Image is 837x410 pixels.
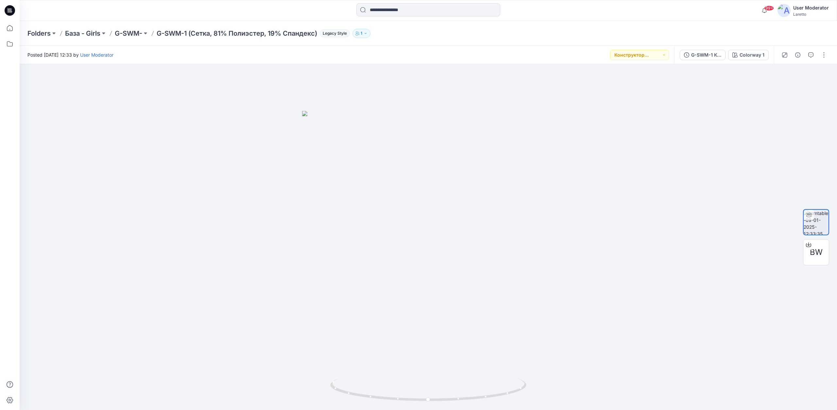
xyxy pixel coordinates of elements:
[352,29,370,38] button: 1
[793,4,829,12] div: User Moderator
[680,50,726,60] button: G-SWM-1 Купальник
[691,51,721,59] div: G-SWM-1 Купальник
[320,29,350,37] span: Legacy Style
[793,50,803,60] button: Details
[740,51,764,59] div: Colorway 1
[115,29,142,38] a: G-SWM-
[27,29,51,38] a: Folders
[361,30,362,37] p: 1
[793,12,829,17] div: Laretto
[764,6,774,11] span: 99+
[777,4,791,17] img: avatar
[728,50,769,60] button: Colorway 1
[27,51,113,58] span: Posted [DATE] 12:33 by
[317,29,350,38] button: Legacy Style
[65,29,100,38] a: База - Girls
[804,210,828,235] img: turntable-09-01-2025-12:33:35
[157,29,317,38] p: G-SWM-1 (Сетка, 81% Полиэстер, 19% Спандекс)
[810,246,823,258] span: BW
[80,52,113,58] a: User Moderator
